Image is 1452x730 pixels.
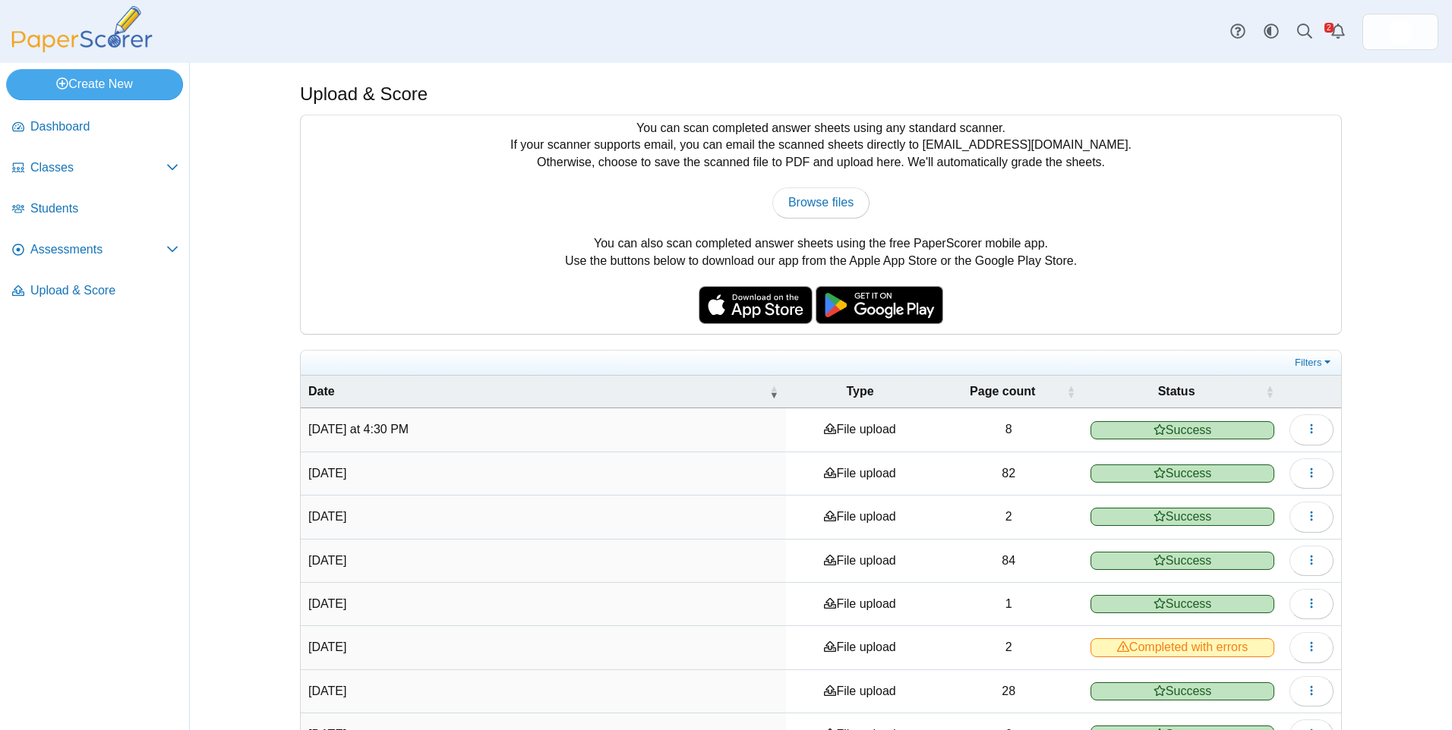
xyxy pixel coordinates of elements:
span: Completed with errors [1091,638,1274,656]
span: Success [1091,595,1274,613]
time: Oct 12, 2025 at 4:30 PM [308,423,409,436]
time: Oct 3, 2025 at 12:18 PM [308,684,346,697]
span: Page count : Activate to sort [1066,384,1075,399]
span: Success [1091,552,1274,570]
a: PaperScorer [6,42,158,55]
a: Classes [6,150,185,187]
td: 84 [934,540,1083,583]
span: Success [1091,682,1274,700]
img: apple-store-badge.svg [699,286,813,324]
span: Dashboard [30,118,178,135]
td: File upload [786,626,934,669]
td: File upload [786,540,934,583]
a: Assessments [6,232,185,269]
span: Type [794,383,926,400]
span: Status [1091,383,1262,400]
span: Success [1091,421,1274,439]
td: 1 [934,583,1083,626]
span: Classes [30,159,166,176]
span: Success [1091,508,1274,526]
time: Oct 7, 2025 at 8:30 PM [308,554,346,567]
a: Students [6,191,185,228]
img: google-play-badge.png [816,286,943,324]
span: Students [30,200,178,217]
td: File upload [786,670,934,713]
span: Upload & Score [30,282,178,299]
td: 8 [934,408,1083,452]
a: ps.hreErqNOxSkiDGg1 [1362,14,1438,50]
span: Browse files [788,196,854,209]
a: Dashboard [6,109,185,146]
time: Oct 5, 2025 at 5:33 PM [308,640,346,653]
a: Browse files [772,187,870,218]
img: ps.hreErqNOxSkiDGg1 [1388,20,1413,44]
td: File upload [786,408,934,452]
td: 2 [934,626,1083,669]
span: Date [308,383,766,400]
img: PaperScorer [6,6,158,52]
a: Filters [1291,355,1337,370]
span: Status : Activate to sort [1265,384,1274,399]
span: Page count [942,383,1063,400]
h1: Upload & Score [300,81,428,107]
a: Create New [6,69,183,99]
div: You can scan completed answer sheets using any standard scanner. If your scanner supports email, ... [301,115,1341,334]
time: Oct 7, 2025 at 9:05 PM [308,510,346,523]
td: File upload [786,452,934,496]
time: Oct 8, 2025 at 8:56 PM [308,467,346,480]
a: Alerts [1321,15,1355,49]
span: Micah Willis [1388,20,1413,44]
time: Oct 5, 2025 at 5:36 PM [308,597,346,610]
span: Success [1091,464,1274,483]
td: 28 [934,670,1083,713]
span: Assessments [30,241,166,258]
td: File upload [786,496,934,539]
span: Date : Activate to remove sorting [769,384,778,399]
td: File upload [786,583,934,626]
a: Upload & Score [6,273,185,310]
td: 82 [934,452,1083,496]
td: 2 [934,496,1083,539]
